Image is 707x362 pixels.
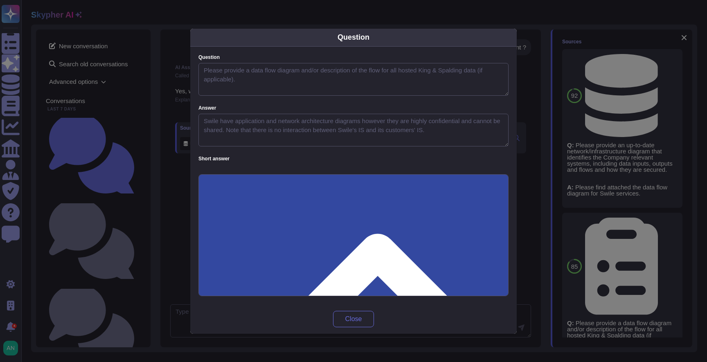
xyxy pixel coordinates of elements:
div: Question [338,32,369,43]
textarea: Swile have application and network architecture diagrams however they are highly confidential and... [198,114,509,146]
span: Close [345,316,362,322]
label: Question [198,55,509,60]
button: Close [333,311,374,327]
label: Short answer [198,156,509,161]
label: Answer [198,106,509,110]
textarea: Please provide a data flow diagram and/or description of the flow for all hosted King & Spalding ... [198,63,509,96]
